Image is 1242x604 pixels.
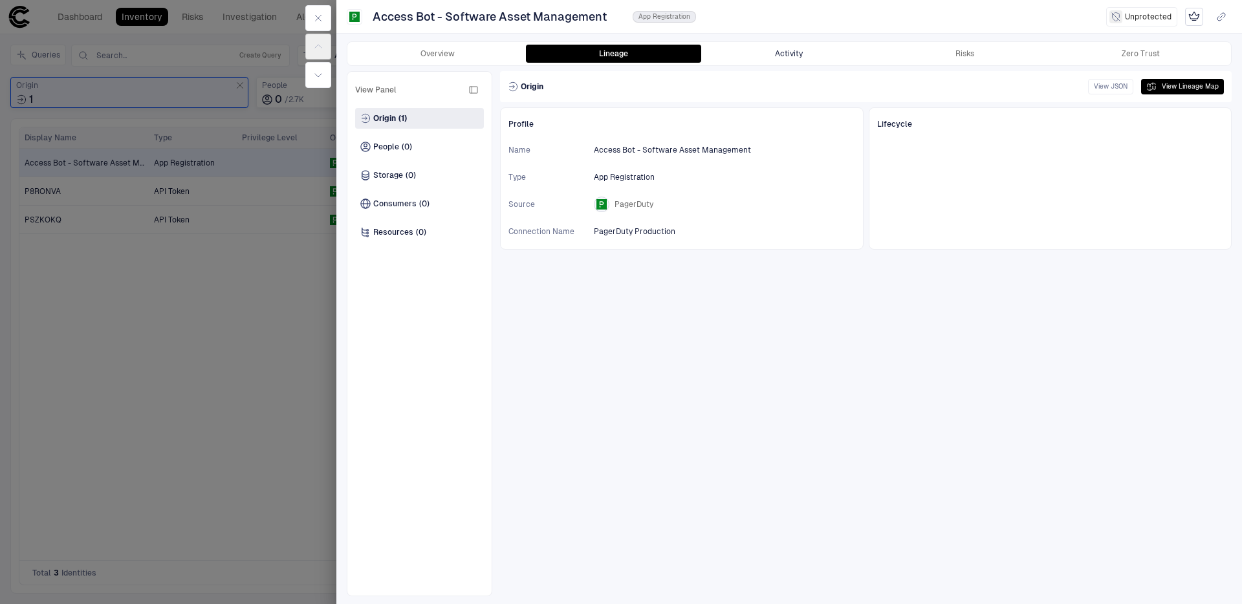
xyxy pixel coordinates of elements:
[373,170,403,180] span: Storage
[398,113,407,124] span: (1)
[1122,49,1160,59] div: Zero Trust
[591,140,769,160] button: Access Bot - Software Asset Management
[419,199,430,209] span: (0)
[508,226,586,237] span: Connection Name
[955,49,974,59] div: Risks
[373,227,413,237] span: Resources
[508,116,855,133] div: Profile
[591,221,693,242] button: PagerDuty Production
[355,85,397,95] span: View Panel
[594,226,675,237] span: PagerDuty Production
[349,12,360,22] div: PagerDuty
[1141,79,1224,94] button: View Lineage Map
[877,116,1224,133] div: Lifecycle
[1185,8,1203,26] div: Mark as Crown Jewel
[373,142,399,152] span: People
[373,113,396,124] span: Origin
[591,167,673,188] button: App Registration
[402,142,412,152] span: (0)
[373,199,417,209] span: Consumers
[1125,12,1171,22] span: Unprotected
[594,172,655,182] span: App Registration
[508,145,586,155] span: Name
[406,170,416,180] span: (0)
[526,45,702,63] button: Lineage
[521,81,543,92] span: Origin
[370,6,625,27] button: Access Bot - Software Asset Management
[596,199,607,210] div: PagerDuty
[638,12,690,21] span: App Registration
[373,9,607,25] span: Access Bot - Software Asset Management
[701,45,877,63] button: Activity
[416,227,426,237] span: (0)
[591,194,671,215] button: PagerDuty
[508,199,586,210] span: Source
[594,145,751,155] span: Access Bot - Software Asset Management
[508,172,586,182] span: Type
[350,45,526,63] button: Overview
[1088,79,1133,94] button: View JSON
[615,199,653,210] span: PagerDuty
